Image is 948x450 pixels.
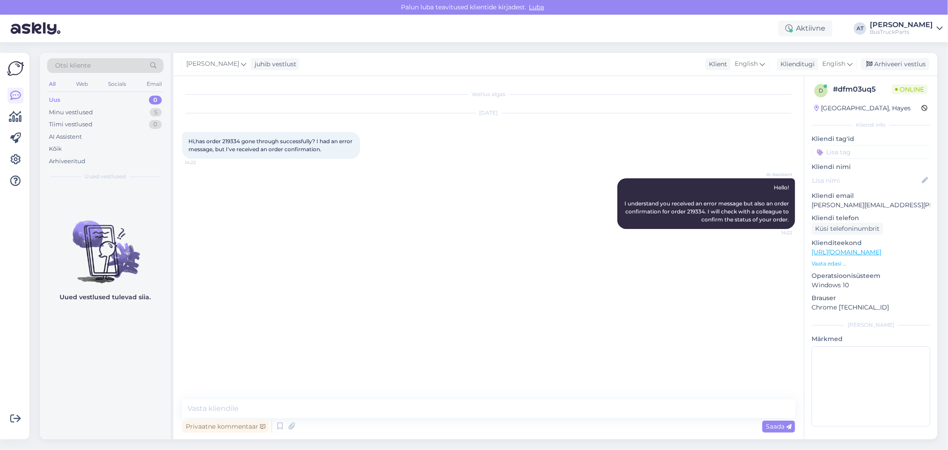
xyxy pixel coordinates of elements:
[812,334,930,344] p: Märkmed
[812,201,930,210] p: [PERSON_NAME][EMAIL_ADDRESS][PERSON_NAME][DOMAIN_NAME]
[766,422,792,430] span: Saada
[251,60,296,69] div: juhib vestlust
[819,87,823,94] span: d
[777,60,815,69] div: Klienditugi
[527,3,547,11] span: Luba
[812,191,930,201] p: Kliendi email
[149,96,162,104] div: 0
[7,60,24,77] img: Askly Logo
[812,121,930,129] div: Kliendi info
[49,120,92,129] div: Tiimi vestlused
[149,120,162,129] div: 0
[49,108,93,117] div: Minu vestlused
[812,271,930,281] p: Operatsioonisüsteem
[624,184,790,223] span: Hello! I understand you received an error message but also an order confirmation for order 219334...
[854,22,866,35] div: AT
[49,145,62,153] div: Kõik
[812,303,930,312] p: Chrome [TECHNICAL_ID]
[861,58,929,70] div: Arhiveeri vestlus
[870,21,943,36] a: [PERSON_NAME]BusTruckParts
[188,138,354,153] span: Hi,has order 219334 gone through successfully? I had an error message, but I've received an order...
[735,59,758,69] span: English
[182,109,795,117] div: [DATE]
[812,260,930,268] p: Vaata edasi ...
[705,60,727,69] div: Klient
[822,59,845,69] span: English
[49,133,82,141] div: AI Assistent
[833,84,892,95] div: # dfm03uq5
[812,134,930,144] p: Kliendi tag'id
[812,293,930,303] p: Brauser
[186,59,239,69] span: [PERSON_NAME]
[47,78,57,90] div: All
[145,78,164,90] div: Email
[759,229,792,236] span: 14:22
[106,78,128,90] div: Socials
[812,281,930,290] p: Windows 10
[812,145,930,159] input: Lisa tag
[814,104,911,113] div: [GEOGRAPHIC_DATA], Hayes
[812,162,930,172] p: Kliendi nimi
[49,96,60,104] div: Uus
[812,176,920,185] input: Lisa nimi
[185,159,218,166] span: 14:22
[812,238,930,248] p: Klienditeekond
[870,21,933,28] div: [PERSON_NAME]
[778,20,832,36] div: Aktiivne
[812,248,881,256] a: [URL][DOMAIN_NAME]
[40,205,171,285] img: No chats
[812,213,930,223] p: Kliendi telefon
[60,293,151,302] p: Uued vestlused tulevad siia.
[49,157,85,166] div: Arhiveeritud
[812,223,883,235] div: Küsi telefoninumbrit
[182,421,269,433] div: Privaatne kommentaar
[85,173,126,181] span: Uued vestlused
[150,108,162,117] div: 5
[74,78,90,90] div: Web
[812,321,930,329] div: [PERSON_NAME]
[870,28,933,36] div: BusTruckParts
[892,84,928,94] span: Online
[759,171,792,178] span: AI Assistent
[182,90,795,98] div: Vestlus algas
[55,61,91,70] span: Otsi kliente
